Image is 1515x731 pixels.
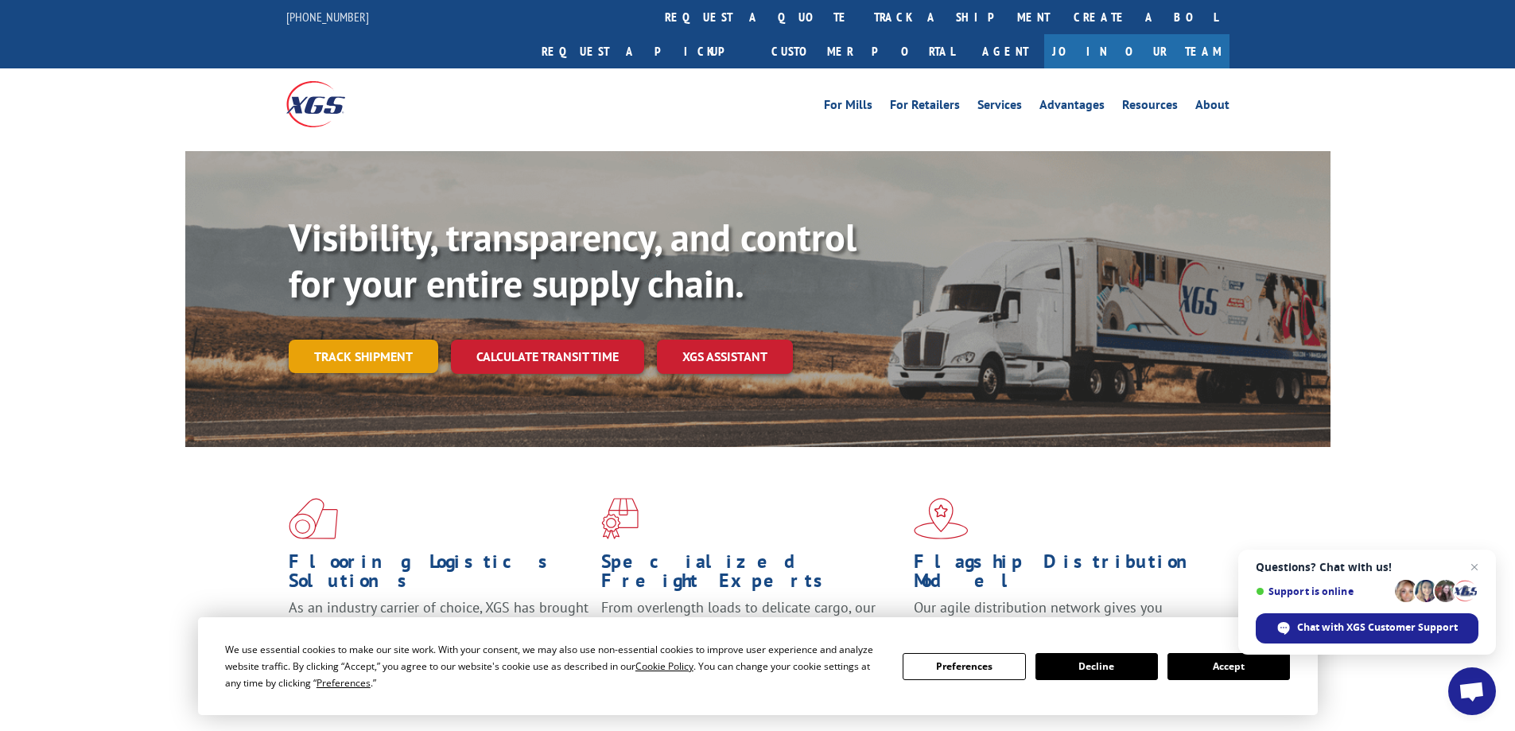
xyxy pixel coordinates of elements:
a: Request a pickup [530,34,759,68]
button: Accept [1167,653,1290,680]
a: Services [977,99,1022,116]
h1: Flooring Logistics Solutions [289,552,589,598]
p: From overlength loads to delicate cargo, our experienced staff knows the best way to move your fr... [601,598,902,669]
button: Preferences [903,653,1025,680]
a: Advantages [1039,99,1105,116]
div: Cookie Consent Prompt [198,617,1318,715]
span: Support is online [1256,585,1389,597]
span: As an industry carrier of choice, XGS has brought innovation and dedication to flooring logistics... [289,598,589,655]
a: Agent [966,34,1044,68]
a: For Retailers [890,99,960,116]
div: Open chat [1448,667,1496,715]
img: xgs-icon-flagship-distribution-model-red [914,498,969,539]
div: Chat with XGS Customer Support [1256,613,1478,644]
a: About [1195,99,1229,116]
div: We use essential cookies to make our site work. With your consent, we may also use non-essential ... [225,641,884,691]
h1: Specialized Freight Experts [601,552,902,598]
img: xgs-icon-focused-on-flooring-red [601,498,639,539]
span: Our agile distribution network gives you nationwide inventory management on demand. [914,598,1206,636]
span: Questions? Chat with us! [1256,561,1478,574]
h1: Flagship Distribution Model [914,552,1214,598]
b: Visibility, transparency, and control for your entire supply chain. [289,212,857,308]
a: For Mills [824,99,872,116]
span: Cookie Policy [635,659,693,673]
a: Customer Portal [759,34,966,68]
span: Chat with XGS Customer Support [1297,620,1458,635]
a: XGS ASSISTANT [657,340,793,374]
img: xgs-icon-total-supply-chain-intelligence-red [289,498,338,539]
span: Preferences [317,676,371,690]
a: Calculate transit time [451,340,644,374]
button: Decline [1035,653,1158,680]
a: [PHONE_NUMBER] [286,9,369,25]
a: Track shipment [289,340,438,373]
a: Join Our Team [1044,34,1229,68]
span: Close chat [1465,558,1484,577]
a: Resources [1122,99,1178,116]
